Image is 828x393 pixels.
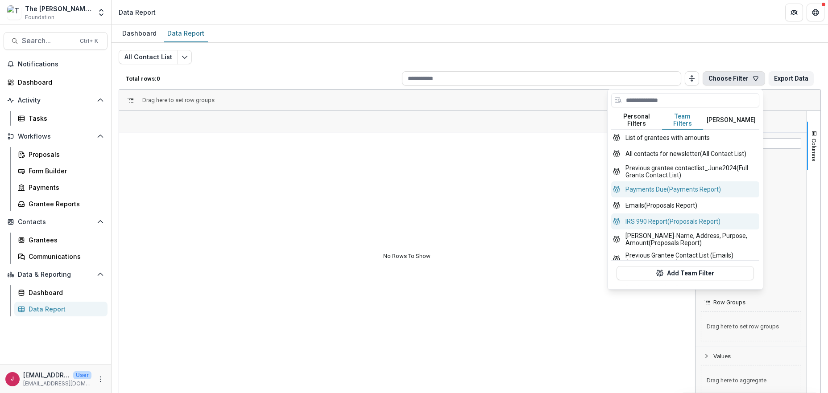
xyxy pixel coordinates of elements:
p: [EMAIL_ADDRESS][DOMAIN_NAME] [23,370,70,380]
span: Data & Reporting [18,271,93,278]
span: Drag here to set row groups [142,97,215,103]
button: Edit selected report [178,50,192,64]
button: Add Team Filter [617,266,754,280]
button: Open entity switcher [95,4,108,21]
div: Form Builder [29,166,100,176]
div: Data Report [164,27,208,40]
div: Proposals [29,150,100,159]
button: Personal Filters [611,111,662,130]
p: Total rows: 0 [126,75,398,82]
button: Partners [785,4,803,21]
button: Previous Grantee Contact List (Emails) (Proposals Report) [611,249,759,269]
span: Row Groups [713,299,745,306]
div: Dashboard [29,288,100,297]
div: Grantee Reports [29,199,100,209]
p: User [73,371,91,379]
a: Payments [14,180,108,195]
button: Previous grantee contactlist_June2024 (Full Grants Contact List) [611,162,759,181]
p: [EMAIL_ADDRESS][DOMAIN_NAME] [23,380,91,388]
button: Emails (Proposals Report) [611,197,759,213]
a: Communications [14,249,108,264]
button: IRS 990 Report (Proposals Report) [611,213,759,229]
div: Ctrl + K [78,36,100,46]
button: Export Data [769,71,814,86]
div: Data Report [29,304,100,314]
a: Data Report [164,25,208,42]
button: Search... [4,32,108,50]
button: More [95,374,106,385]
div: Payments [29,183,100,192]
div: Tasks [29,114,100,123]
button: List of grantees with amounts [611,130,759,146]
a: Dashboard [14,285,108,300]
button: [PERSON_NAME] [703,111,759,130]
img: The Bolick Foundation [7,5,21,20]
button: Notifications [4,57,108,71]
div: The [PERSON_NAME] Foundation [25,4,91,13]
span: Activity [18,97,93,104]
a: Grantee Reports [14,196,108,211]
button: Choose Filter [703,71,765,86]
span: Search... [22,37,75,45]
button: Open Activity [4,93,108,107]
button: [PERSON_NAME]-Name, Address, Purpose, Amount (Proposals Report) [611,229,759,249]
nav: breadcrumb [115,6,159,19]
div: Communications [29,252,100,261]
div: Row Groups [696,306,807,347]
a: Data Report [14,302,108,316]
button: Open Contacts [4,215,108,229]
a: Grantees [14,233,108,247]
div: Data Report [119,8,156,17]
div: Grantees [29,235,100,245]
div: Dashboard [119,27,160,40]
button: Get Help [807,4,824,21]
button: Open Workflows [4,129,108,143]
a: Tasks [14,111,108,126]
span: Workflows [18,133,93,140]
span: Foundation [25,13,54,21]
button: All contacts for newsletter (All Contact List) [611,146,759,162]
div: Dashboard [18,78,100,87]
a: Dashboard [4,75,108,90]
a: Dashboard [119,25,160,42]
span: Drag here to set row groups [701,311,801,341]
button: Open Data & Reporting [4,267,108,282]
a: Proposals [14,147,108,162]
div: Row Groups [142,97,215,103]
span: Columns [811,139,818,161]
span: Values [713,353,731,360]
button: All Contact List [119,50,178,64]
button: Toggle auto height [685,71,699,86]
button: Team Filters [662,111,703,130]
span: Notifications [18,61,104,68]
span: Contacts [18,218,93,226]
a: Form Builder [14,164,108,178]
button: Payments Due (Payments Report) [611,181,759,197]
div: jcline@bolickfoundation.org [11,376,14,382]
